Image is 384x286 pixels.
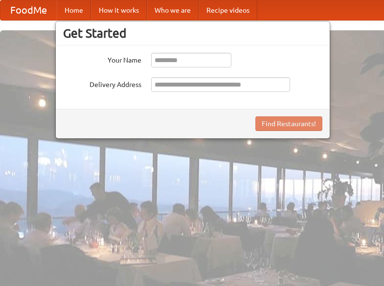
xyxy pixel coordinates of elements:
[91,0,147,20] a: How it works
[0,0,57,20] a: FoodMe
[147,0,199,20] a: Who we are
[63,26,322,41] h3: Get Started
[63,77,141,89] label: Delivery Address
[199,0,257,20] a: Recipe videos
[255,116,322,131] button: Find Restaurants!
[63,53,141,65] label: Your Name
[57,0,91,20] a: Home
